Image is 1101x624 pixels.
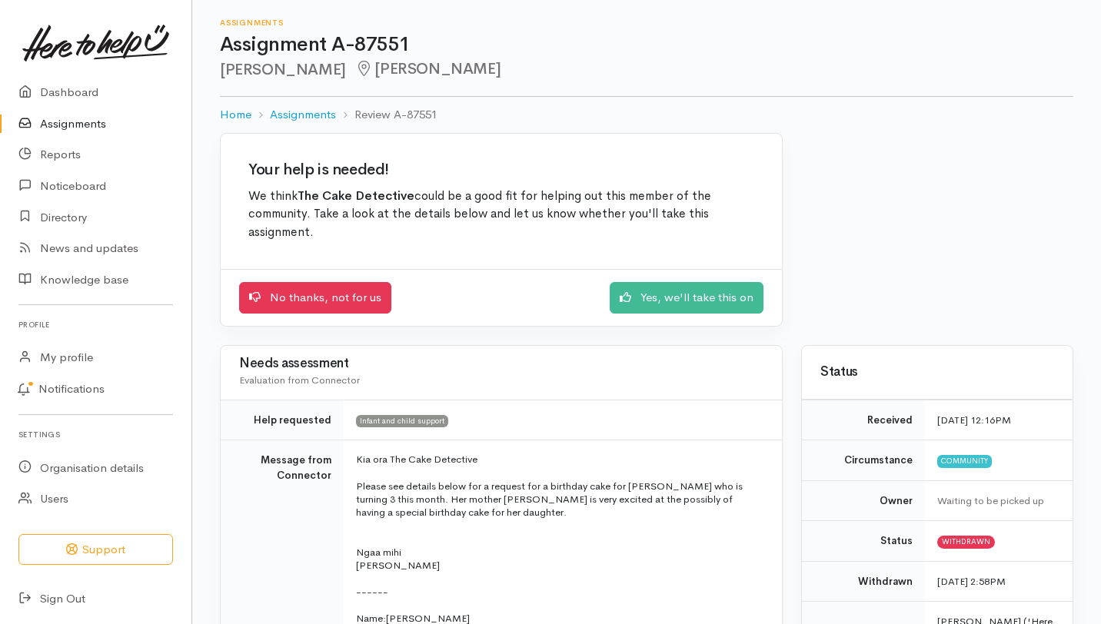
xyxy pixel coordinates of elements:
[18,424,173,445] h6: Settings
[937,493,1054,509] div: Waiting to be picked up
[298,188,414,204] b: The Cake Detective
[18,314,173,335] h6: Profile
[802,440,925,481] td: Circumstance
[937,575,1006,588] time: [DATE] 2:58PM
[356,480,743,519] span: Please see details below for a request for a birthday cake for [PERSON_NAME] who is turning 3 thi...
[355,59,501,78] span: [PERSON_NAME]
[937,455,992,467] span: Community
[802,480,925,521] td: Owner
[239,357,763,371] h3: Needs assessment
[239,282,391,314] a: No thanks, not for us
[820,365,1054,380] h3: Status
[802,561,925,602] td: Withdrawn
[248,188,754,242] p: We think could be a good fit for helping out this member of the community. Take a look at the det...
[802,400,925,440] td: Received
[248,161,754,178] h2: Your help is needed!
[356,453,477,466] span: Kia ora The Cake Detective
[220,97,1073,133] nav: breadcrumb
[220,18,1073,27] h6: Assignments
[220,61,1073,78] h2: [PERSON_NAME]
[220,106,251,124] a: Home
[802,521,925,562] td: Status
[220,34,1073,56] h1: Assignment A-87551
[356,559,440,572] span: [PERSON_NAME]
[937,536,995,548] span: Withdrawn
[356,586,388,599] span: ------
[336,106,437,124] li: Review A-87551
[937,413,1011,427] time: [DATE] 12:16PM
[356,546,401,559] span: Ngaa mihi
[270,106,336,124] a: Assignments
[18,534,173,566] button: Support
[356,415,448,427] span: Infant and child support
[221,400,344,440] td: Help requested
[610,282,763,314] a: Yes, we'll take this on
[239,373,360,387] span: Evaluation from Connector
